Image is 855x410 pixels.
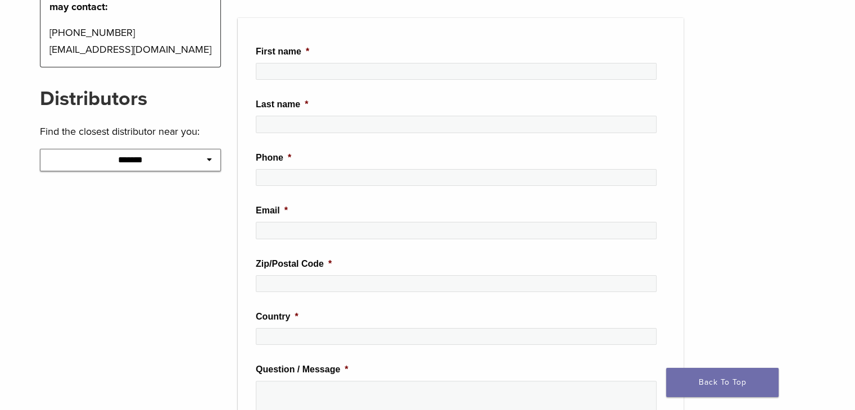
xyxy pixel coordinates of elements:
[256,364,349,376] label: Question / Message
[256,258,332,270] label: Zip/Postal Code
[40,85,221,112] h2: Distributors
[256,46,309,58] label: First name
[256,99,308,111] label: Last name
[49,24,212,58] p: [PHONE_NUMBER] [EMAIL_ADDRESS][DOMAIN_NAME]
[256,205,288,217] label: Email
[256,152,291,164] label: Phone
[666,368,779,397] a: Back To Top
[256,311,298,323] label: Country
[40,123,221,140] p: Find the closest distributor near you:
